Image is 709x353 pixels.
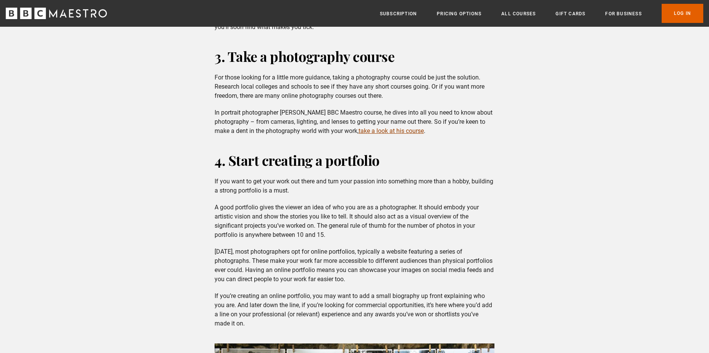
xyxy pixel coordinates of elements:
[359,127,424,134] a: take a look at his course
[215,203,494,240] p: A good portfolio gives the viewer an idea of who you are as a photographer. It should embody your...
[6,8,107,19] svg: BBC Maestro
[215,247,494,284] p: [DATE], most photographers opt for online portfolios, typically a website featuring a series of p...
[215,47,494,65] h2: 3. Take a photography course
[556,10,585,18] a: Gift Cards
[215,108,494,136] p: In portrait photographer [PERSON_NAME] BBC Maestro course, he dives into all you need to know abo...
[380,10,417,18] a: Subscription
[662,4,703,23] a: Log In
[215,177,494,195] p: If you want to get your work out there and turn your passion into something more than a hobby, bu...
[380,4,703,23] nav: Primary
[605,10,641,18] a: For business
[215,291,494,328] p: If you’re creating an online portfolio, you may want to add a small biography up front explaining...
[215,73,494,100] p: For those looking for a little more guidance, taking a photography course could be just the solut...
[501,10,536,18] a: All Courses
[215,151,494,169] h2: 4. Start creating a portfolio
[437,10,481,18] a: Pricing Options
